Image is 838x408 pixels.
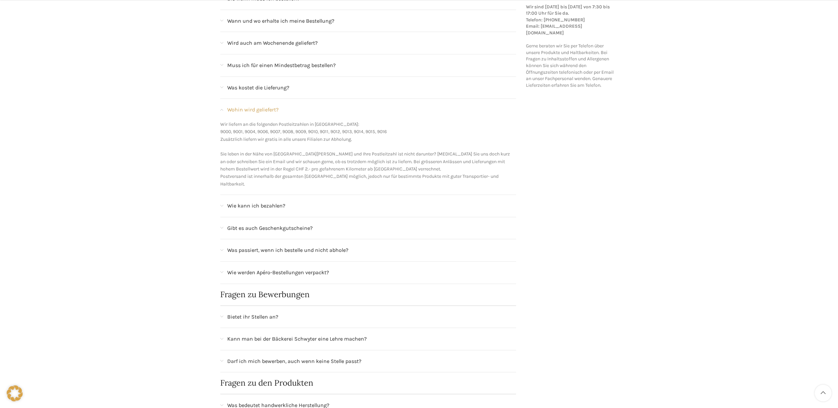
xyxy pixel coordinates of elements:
[220,121,516,188] p: Wir liefern an die folgenden Postleitzahlen in [GEOGRAPHIC_DATA]: 9000, 9001, 9004, 9006, 9007, 9...
[526,4,610,16] strong: Wir sind [DATE] bis [DATE] von 7:30 bis 17:00 Uhr für Sie da.
[815,385,831,401] a: Scroll to top button
[227,83,289,92] span: Was kostet die Lieferung?
[227,17,334,25] span: Wann und wo erhalte ich meine Bestellung?
[227,335,367,343] span: Kann man bei der Bäckerei Schwyter eine Lehre machen?
[227,224,313,233] span: Gibt es auch Geschenkgutscheine?
[227,61,336,70] span: Muss ich für einen Mindestbetrag bestellen?
[526,4,618,89] p: Gerne beraten wir Sie per Telefon über unsere Produkte und Haltbarkeiten. Bei Fragen zu Inhaltsst...
[526,17,585,23] strong: Telefon: [PHONE_NUMBER]
[526,23,582,36] strong: Email: [EMAIL_ADDRESS][DOMAIN_NAME]
[220,291,516,299] h2: Fragen zu Bewerbungen
[227,313,278,321] span: Bietet ihr Stellen an?
[220,379,516,387] h2: Fragen zu den Produkten
[227,105,279,114] span: Wohin wird geliefert?
[227,39,318,47] span: Wird auch am Wochenende geliefert?
[227,201,285,210] span: Wie kann ich bezahlen?
[227,268,329,277] span: Wie werden Apéro-Bestellungen verpackt?
[227,357,361,366] span: Darf ich mich bewerben, auch wenn keine Stelle passt?
[227,246,348,255] span: Was passiert, wenn ich bestelle und nicht abhole?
